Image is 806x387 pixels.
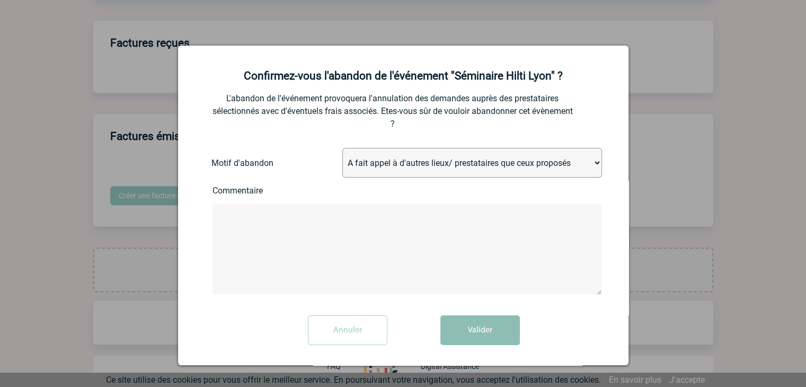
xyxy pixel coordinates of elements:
[308,315,387,345] input: Annuler
[211,158,294,168] label: Motif d'abandon
[191,69,615,82] h2: Confirmez-vous l'abandon de l'événement "Séminaire Hilti Lyon" ?
[440,315,520,345] button: Valider
[212,92,573,130] p: L'abandon de l'événement provoquera l'annulation des demandes auprès des prestataires sélectionné...
[212,186,297,196] label: Commentaire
